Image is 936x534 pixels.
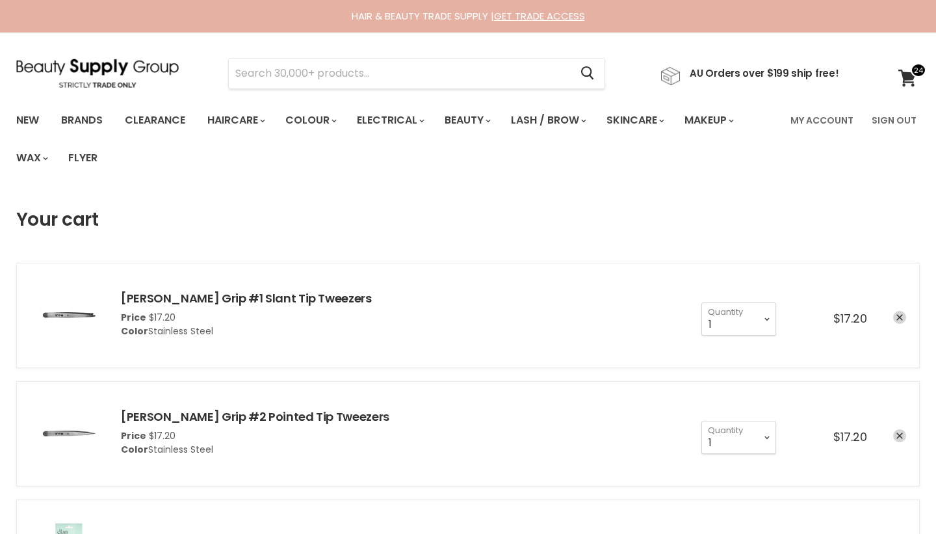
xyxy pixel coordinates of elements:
[121,408,389,425] a: [PERSON_NAME] Grip #2 Pointed Tip Tweezers
[597,107,672,134] a: Skincare
[276,107,344,134] a: Colour
[833,310,867,327] span: $17.20
[864,107,924,134] a: Sign Out
[121,325,372,338] div: Stainless Steel
[570,59,604,88] button: Search
[149,429,175,442] span: $17.20
[149,311,175,324] span: $17.20
[121,443,389,457] div: Stainless Steel
[701,421,776,453] select: Quantity
[30,395,108,473] img: Caron Grip #2 Pointed Tip Tweezers - Stainless Steel
[198,107,273,134] a: Haircare
[783,107,861,134] a: My Account
[893,429,906,442] a: remove Caron Grip #2 Pointed Tip Tweezers
[701,302,776,335] select: Quantity
[115,107,195,134] a: Clearance
[121,325,148,338] span: Color
[6,107,49,134] a: New
[229,59,570,88] input: Search
[347,107,432,134] a: Electrical
[228,58,605,89] form: Product
[121,290,372,306] a: [PERSON_NAME] Grip #1 Slant Tip Tweezers
[121,429,146,442] span: Price
[435,107,499,134] a: Beauty
[121,311,146,324] span: Price
[893,311,906,324] a: remove Caron Grip #1 Slant Tip Tweezers
[6,144,56,172] a: Wax
[675,107,742,134] a: Makeup
[833,429,867,445] span: $17.20
[58,144,107,172] a: Flyer
[501,107,594,134] a: Lash / Brow
[51,107,112,134] a: Brands
[121,443,148,456] span: Color
[494,9,585,23] a: GET TRADE ACCESS
[871,473,923,521] iframe: Gorgias live chat messenger
[30,276,108,354] img: Caron Grip #1 Slant Tip Tweezers - Stainless Steel
[16,209,98,230] h1: Your cart
[6,101,783,177] ul: Main menu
